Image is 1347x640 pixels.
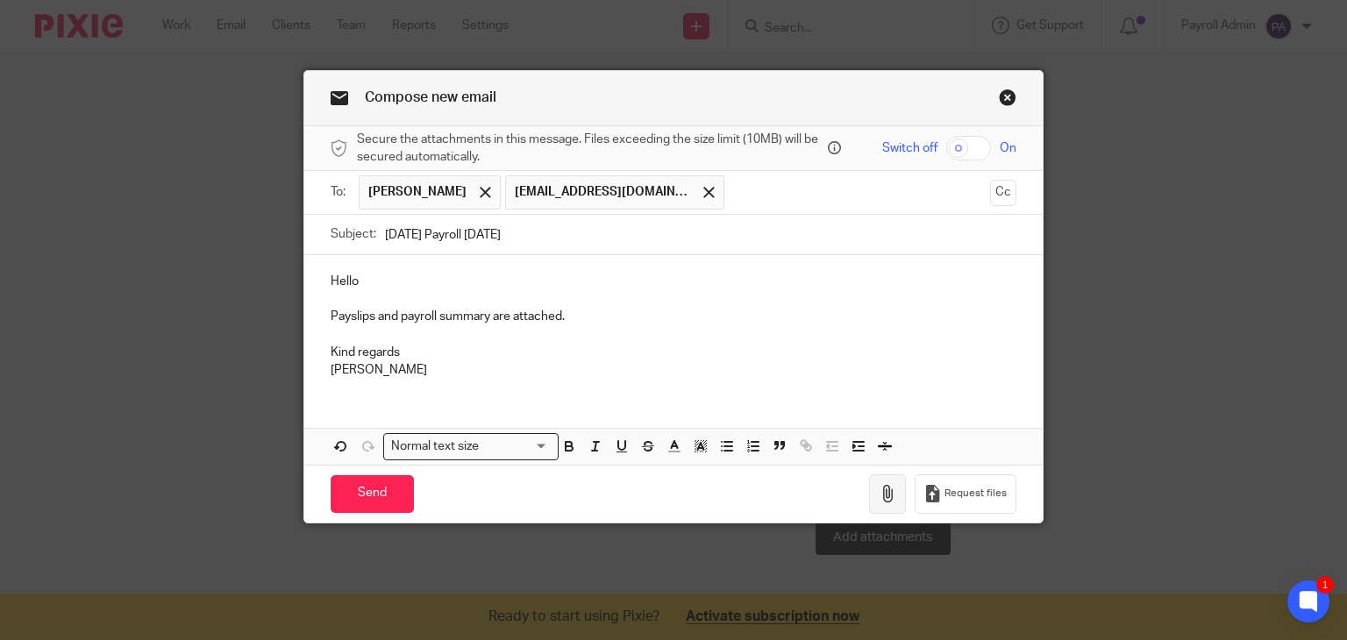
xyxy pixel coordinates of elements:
[365,90,496,104] span: Compose new email
[990,180,1016,206] button: Cc
[368,183,467,201] span: [PERSON_NAME]
[331,344,1017,361] p: Kind regards
[331,273,1017,290] p: Hello
[915,474,1016,514] button: Request files
[999,89,1016,112] a: Close this dialog window
[882,139,937,157] span: Switch off
[331,183,350,201] label: To:
[944,487,1007,501] span: Request files
[388,437,483,456] span: Normal text size
[331,475,414,513] input: Send
[485,437,548,456] input: Search for option
[383,433,559,460] div: Search for option
[331,225,376,243] label: Subject:
[1000,139,1016,157] span: On
[331,308,1017,325] p: Payslips and payroll summary are attached.
[331,361,1017,379] p: [PERSON_NAME]
[1316,576,1334,594] div: 1
[357,131,823,167] span: Secure the attachments in this message. Files exceeding the size limit (10MB) will be secured aut...
[515,183,690,201] span: [EMAIL_ADDRESS][DOMAIN_NAME]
